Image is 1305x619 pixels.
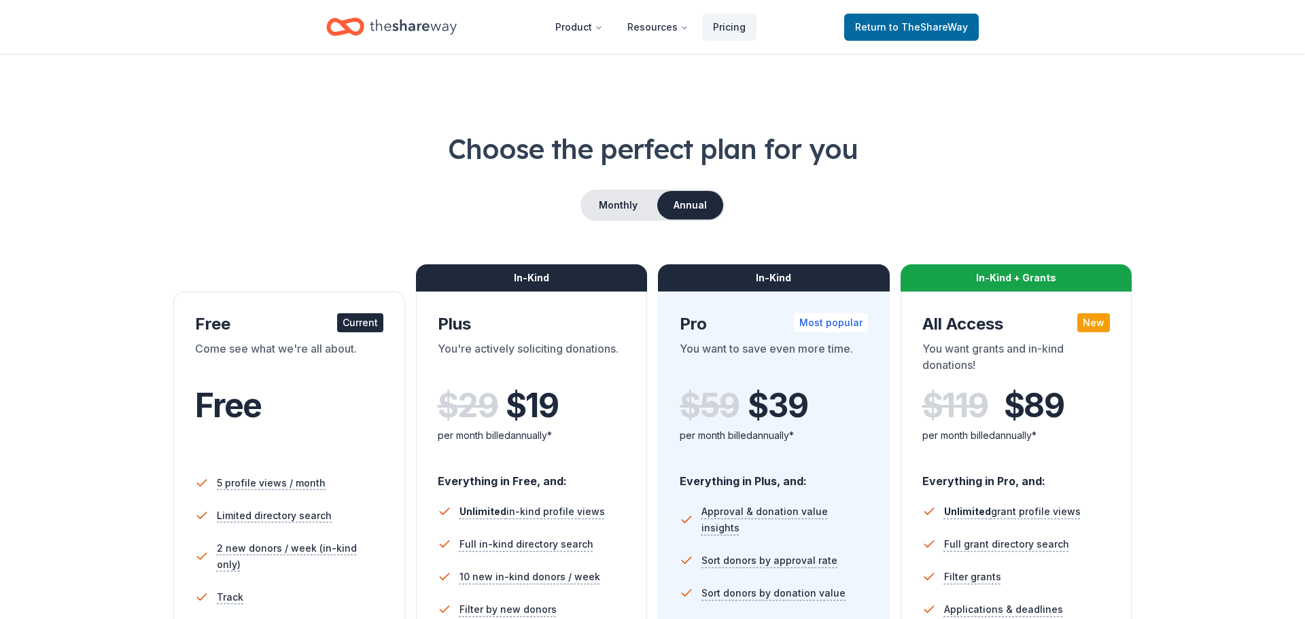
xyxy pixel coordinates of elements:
span: $ 89 [1004,387,1064,425]
a: Pricing [702,14,756,41]
div: Everything in Free, and: [438,461,626,490]
div: Most popular [794,313,868,332]
span: Unlimited [459,506,506,517]
div: All Access [922,313,1111,335]
span: Sort donors by approval rate [701,552,837,569]
div: per month billed annually* [438,427,626,444]
div: Everything in Plus, and: [680,461,868,490]
span: 2 new donors / week (in-kind only) [217,540,383,573]
span: Full in-kind directory search [459,536,593,552]
div: New [1077,313,1110,332]
button: Annual [657,191,723,219]
div: You want grants and in-kind donations! [922,340,1111,378]
div: You're actively soliciting donations. [438,340,626,378]
span: grant profile views [944,506,1081,517]
span: in-kind profile views [459,506,605,517]
span: Approval & donation value insights [701,503,868,536]
span: $ 19 [506,387,559,425]
div: In-Kind [658,264,890,291]
span: Track [217,589,243,605]
button: Monthly [582,191,655,219]
span: 5 profile views / month [217,475,326,491]
div: Pro [680,313,868,335]
div: per month billed annually* [922,427,1111,444]
div: You want to save even more time. [680,340,868,378]
div: In-Kind + Grants [901,264,1132,291]
h1: Choose the perfect plan for you [54,130,1251,168]
a: Home [326,11,457,43]
span: Full grant directory search [944,536,1069,552]
button: Resources [616,14,699,41]
span: Sort donors by donation value [701,585,846,601]
button: Product [544,14,614,41]
a: Returnto TheShareWay [844,14,979,41]
span: Return [855,19,968,35]
span: Free [195,385,262,425]
div: Free [195,313,383,335]
span: $ 39 [748,387,807,425]
span: to TheShareWay [889,21,968,33]
div: In-Kind [416,264,648,291]
div: Everything in Pro, and: [922,461,1111,490]
div: Come see what we're all about. [195,340,383,378]
span: Filter grants [944,569,1001,585]
span: Filter by new donors [459,601,557,618]
span: Applications & deadlines [944,601,1063,618]
span: Limited directory search [217,508,332,524]
span: 10 new in-kind donors / week [459,569,600,585]
div: per month billed annually* [680,427,868,444]
div: Current [337,313,383,332]
div: Plus [438,313,626,335]
nav: Main [544,11,756,43]
span: Unlimited [944,506,991,517]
